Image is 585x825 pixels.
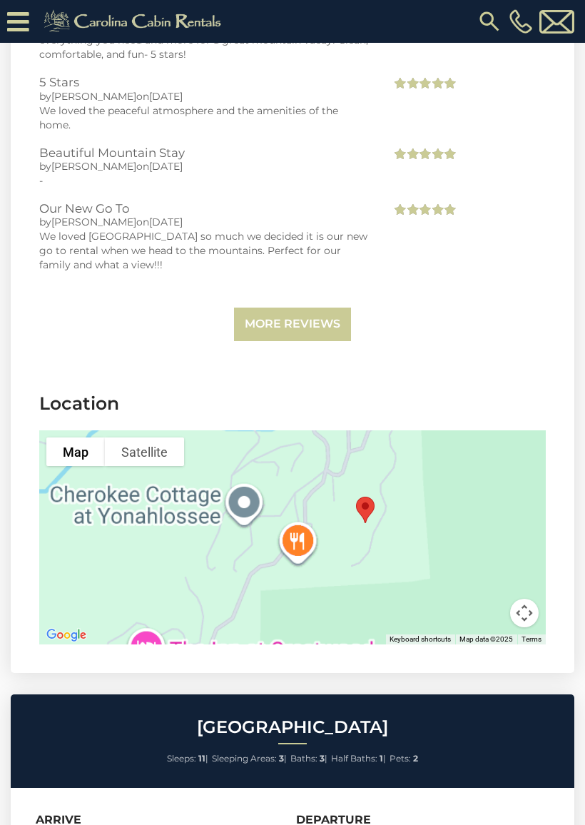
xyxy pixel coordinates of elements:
[14,718,571,737] h2: [GEOGRAPHIC_DATA]
[390,634,451,644] button: Keyboard shortcuts
[198,753,205,764] strong: 11
[39,103,370,132] div: We loved the peaceful atmosphere and the amenities of the home.
[39,202,370,215] h3: Our New Go To
[105,437,184,466] button: Show satellite imagery
[149,90,183,103] span: [DATE]
[167,753,196,764] span: Sleeps:
[39,89,370,103] div: by on
[46,437,105,466] button: Show street map
[459,635,513,643] span: Map data ©2025
[36,7,233,36] img: Khaki-logo.png
[212,749,287,768] li: |
[380,753,383,764] strong: 1
[39,229,370,272] div: We loved [GEOGRAPHIC_DATA] so much we decided it is our new go to rental when we head to the moun...
[234,308,351,341] a: More Reviews
[39,215,370,229] div: by on
[43,626,90,644] a: Open this area in Google Maps (opens a new window)
[390,753,411,764] span: Pets:
[290,749,327,768] li: |
[39,146,370,159] h3: Beautiful Mountain Stay
[477,9,502,34] img: search-regular.svg
[51,160,136,173] span: [PERSON_NAME]
[413,753,418,764] strong: 2
[39,391,546,416] h3: Location
[506,9,536,34] a: [PHONE_NUMBER]
[320,753,325,764] strong: 3
[39,173,370,188] div: -
[331,749,386,768] li: |
[279,753,284,764] strong: 3
[331,753,377,764] span: Half Baths:
[350,491,380,529] div: Chimney Island
[290,753,317,764] span: Baths:
[39,76,370,88] h3: 5 Stars
[167,749,208,768] li: |
[522,635,541,643] a: Terms
[149,216,183,228] span: [DATE]
[510,599,539,627] button: Map camera controls
[212,753,277,764] span: Sleeping Areas:
[149,160,183,173] span: [DATE]
[51,216,136,228] span: [PERSON_NAME]
[51,90,136,103] span: [PERSON_NAME]
[43,626,90,644] img: Google
[39,159,370,173] div: by on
